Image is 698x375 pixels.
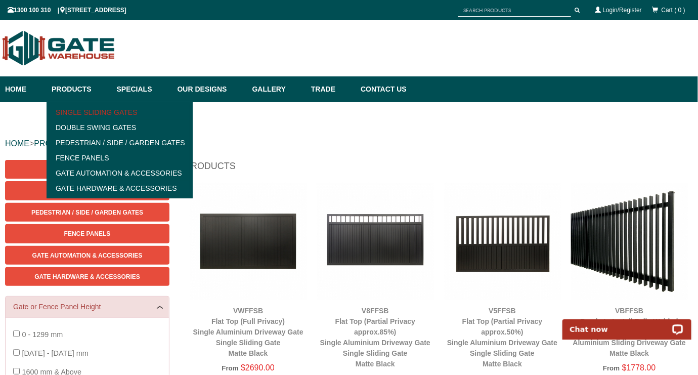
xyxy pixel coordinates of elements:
[185,160,693,178] h1: Products
[47,76,112,102] a: Products
[320,307,430,368] a: V8FFSBFlat Top (Partial Privacy approx.85%)Single Aluminium Driveway GateSingle Sliding GateMatte...
[8,7,126,14] span: 1300 100 310 | [STREET_ADDRESS]
[50,165,190,181] a: Gate Automation & Accessories
[22,330,63,339] span: 0 - 1299 mm
[306,76,356,102] a: Trade
[5,181,169,200] a: Double Swing Gates
[5,160,169,179] a: Single Sliding Gates
[458,4,571,17] input: SEARCH PRODUCTS
[5,128,693,160] div: >
[50,135,190,150] a: Pedestrian / Side / Garden Gates
[603,364,620,372] span: From
[31,209,143,216] span: Pedestrian / Side / Garden Gates
[222,364,238,372] span: From
[622,363,656,372] span: $1778.00
[5,267,169,286] a: Gate Hardware & Accessories
[444,183,561,300] img: V5FFSB - Flat Top (Partial Privacy approx.50%) - Single Aluminium Driveway Gate - Single Sliding ...
[50,150,190,165] a: Fence Panels
[662,7,685,14] span: Cart ( 0 )
[112,76,172,102] a: Specials
[190,183,307,300] img: VWFFSB - Flat Top (Full Privacy) - Single Aluminium Driveway Gate - Single Sliding Gate - Matte B...
[573,307,686,357] a: VBFFSBReady to Install Fully Welded 65x16mm Vertical BladeAluminium Sliding Driveway GateMatte Black
[241,363,275,372] span: $2690.00
[32,252,143,259] span: Gate Automation & Accessories
[50,105,190,120] a: Single Sliding Gates
[64,230,111,237] span: Fence Panels
[5,203,169,222] a: Pedestrian / Side / Garden Gates
[447,307,557,368] a: V5FFSBFlat Top (Partial Privacy approx.50%)Single Aluminium Driveway GateSingle Sliding GateMatte...
[34,139,79,148] a: PRODUCTS
[603,7,642,14] a: Login/Register
[571,183,688,300] img: VBFFSB - Ready to Install Fully Welded 65x16mm Vertical Blade - Aluminium Sliding Driveway Gate -...
[172,76,247,102] a: Our Designs
[5,76,47,102] a: Home
[22,349,88,357] span: [DATE] - [DATE] mm
[247,76,306,102] a: Gallery
[556,308,698,340] iframe: LiveChat chat widget
[317,183,433,300] img: V8FFSB - Flat Top (Partial Privacy approx.85%) - Single Aluminium Driveway Gate - Single Sliding ...
[5,224,169,243] a: Fence Panels
[5,246,169,265] a: Gate Automation & Accessories
[5,139,29,148] a: HOME
[50,181,190,196] a: Gate Hardware & Accessories
[50,120,190,135] a: Double Swing Gates
[13,302,161,312] a: Gate or Fence Panel Height
[34,273,140,280] span: Gate Hardware & Accessories
[193,307,303,357] a: VWFFSBFlat Top (Full Privacy)Single Aluminium Driveway GateSingle Sliding GateMatte Black
[356,76,407,102] a: Contact Us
